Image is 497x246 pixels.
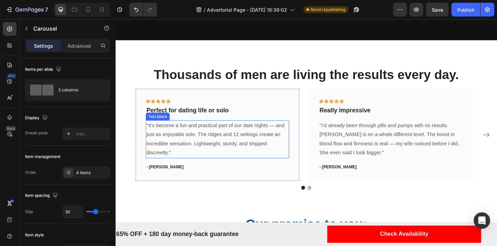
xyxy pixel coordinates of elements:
[432,7,443,13] span: Save
[45,5,48,14] p: 7
[474,212,490,229] div: Open Intercom Messenger
[33,24,92,33] p: Carousel
[76,170,108,176] div: 4 items
[34,102,57,108] div: Text block
[457,6,474,13] div: Publish
[426,3,449,16] button: Save
[451,3,480,16] button: Publish
[285,228,338,235] strong: Check Availability
[220,110,374,149] p: "I’d already been through pills and pumps with no results. [PERSON_NAME] is on a whole different ...
[33,110,187,149] p: "It’s become a fun and practical part of our date nights — and just as enjoyable solo. The ridges...
[68,42,91,49] p: Advanced
[5,50,406,69] h2: Thousands of men are living the results every day.
[207,6,287,13] span: Advertorial Page - [DATE] 18:36:02
[228,223,394,241] a: Check Availability
[220,156,374,163] p: - [PERSON_NAME]
[204,6,205,13] span: /
[220,94,374,103] p: Really impressive
[7,73,16,79] div: 450
[25,130,48,136] div: Sneak peek
[25,154,60,160] div: Item management
[129,3,157,16] div: Undo/Redo
[25,113,49,123] div: Display
[33,156,187,163] p: - [PERSON_NAME]
[76,131,108,137] div: Add...
[25,169,36,176] div: Order
[25,209,33,215] div: Gap
[3,3,51,16] button: 7
[25,232,44,238] div: Item style
[310,7,345,13] span: Need republishing
[5,126,16,131] div: Beta
[25,65,63,74] div: Items per slide
[33,94,187,103] p: Perfect for dating life or solo
[39,211,372,231] h2: Our promise to you:
[394,119,405,130] button: Carousel Next Arrow
[1,228,200,236] p: 65% OFF + 180 day money-back guarantee
[207,180,211,184] button: Dot
[200,180,204,184] button: Dot
[58,82,100,98] div: 2 columns
[62,205,83,218] input: Auto
[116,19,497,246] iframe: Design area
[34,42,53,49] p: Settings
[25,191,59,200] div: Item spacing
